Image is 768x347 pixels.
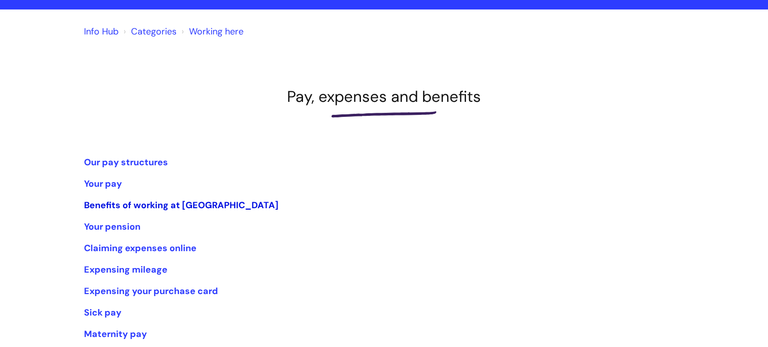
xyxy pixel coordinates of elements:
[84,221,140,233] a: Your pension
[84,285,218,297] a: Expensing your purchase card
[84,242,196,254] a: Claiming expenses online
[84,25,118,37] a: Info Hub
[84,264,167,276] a: Expensing mileage
[84,87,684,106] h1: Pay, expenses and benefits
[189,25,243,37] a: Working here
[131,25,176,37] a: Categories
[179,23,243,39] li: Working here
[84,328,147,340] a: Maternity pay
[84,307,121,319] a: Sick pay
[84,178,122,190] a: Your pay
[84,156,168,168] a: Our pay structures
[121,23,176,39] li: Solution home
[84,199,278,211] a: Benefits of working at [GEOGRAPHIC_DATA]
